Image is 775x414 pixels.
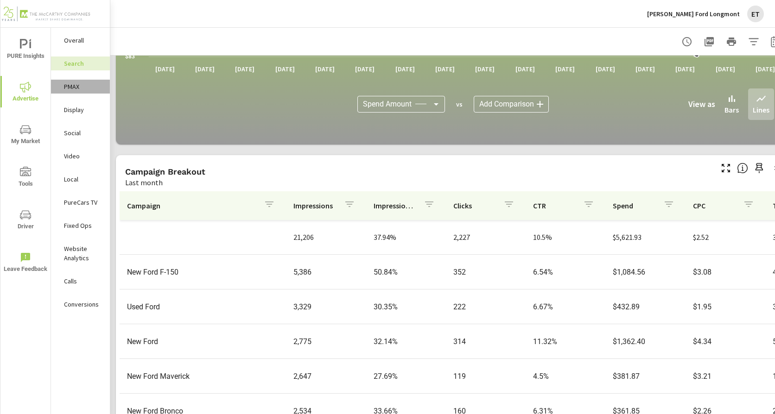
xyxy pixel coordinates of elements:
span: Advertise [3,82,48,104]
p: Last month [125,177,163,188]
p: Calls [64,276,102,286]
div: Spend Amount [357,96,445,113]
p: Video [64,151,102,161]
td: $4.34 [686,330,765,353]
p: Display [64,105,102,114]
td: $1,362.40 [605,330,685,353]
div: Video [51,149,110,163]
span: PURE Insights [3,39,48,62]
p: [DATE] [309,64,341,74]
p: [DATE] [229,64,261,74]
td: New Ford F-150 [120,260,286,284]
span: Driver [3,209,48,232]
td: 30.35% [366,295,446,319]
p: [DATE] [389,64,421,74]
p: Website Analytics [64,244,102,263]
td: $1.95 [686,295,765,319]
div: Local [51,172,110,186]
h6: View as [688,100,715,109]
td: $3.21 [686,364,765,388]
p: [DATE] [589,64,622,74]
p: 21,206 [293,232,358,243]
span: Spend Amount [363,100,412,109]
td: $432.89 [605,295,685,319]
p: [PERSON_NAME] Ford Longmont [647,10,740,18]
div: Add Comparison [474,96,549,113]
div: nav menu [0,28,51,283]
div: PureCars TV [51,195,110,209]
p: 37.94% [374,232,438,243]
td: New Ford [120,330,286,353]
p: [DATE] [709,64,742,74]
p: Lines [753,104,769,115]
button: Make Fullscreen [718,161,733,176]
p: $5,621.93 [613,232,678,243]
p: Bars [724,104,739,115]
div: Website Analytics [51,242,110,265]
span: Save this to your personalized report [752,161,767,176]
p: Search [64,59,102,68]
td: 6.67% [526,295,605,319]
td: $1,084.56 [605,260,685,284]
td: 222 [446,295,526,319]
div: Fixed Ops [51,219,110,232]
p: [DATE] [149,64,181,74]
div: Social [51,126,110,140]
p: [DATE] [269,64,301,74]
p: $2.52 [693,232,758,243]
div: Conversions [51,297,110,311]
p: [DATE] [469,64,501,74]
p: Impressions [293,201,336,210]
p: Clicks [453,201,496,210]
td: 6.54% [526,260,605,284]
p: [DATE] [189,64,221,74]
p: [DATE] [509,64,541,74]
td: 3,329 [286,295,366,319]
td: 2,775 [286,330,366,353]
td: 4.5% [526,364,605,388]
div: Calls [51,274,110,288]
p: [DATE] [549,64,581,74]
p: CPC [693,201,736,210]
td: 119 [446,364,526,388]
td: 11.32% [526,330,605,353]
p: CTR [533,201,576,210]
td: 50.84% [366,260,446,284]
div: Overall [51,33,110,47]
span: Add Comparison [479,100,534,109]
p: [DATE] [429,64,461,74]
td: Used Ford [120,295,286,319]
p: [DATE] [349,64,381,74]
p: vs [445,100,474,108]
p: 2,227 [453,232,518,243]
div: PMAX [51,80,110,94]
span: Tools [3,167,48,189]
button: Apply Filters [744,32,763,51]
td: 314 [446,330,526,353]
span: My Market [3,124,48,147]
div: Search [51,56,110,70]
p: Overall [64,36,102,45]
div: Display [51,103,110,117]
p: Fixed Ops [64,221,102,230]
td: 32.14% [366,330,446,353]
h5: Campaign Breakout [125,167,205,176]
div: ET [747,6,764,22]
td: New Ford Maverick [120,364,286,388]
p: [DATE] [669,64,701,74]
p: Spend [613,201,655,210]
p: 10.5% [533,232,598,243]
p: PureCars TV [64,198,102,207]
span: This is a summary of Search performance results by campaign. Each column can be sorted. [737,163,748,174]
td: 5,386 [286,260,366,284]
p: Social [64,128,102,138]
td: 27.69% [366,364,446,388]
p: Impression Share [374,201,416,210]
text: $83 [125,53,135,60]
td: $3.08 [686,260,765,284]
p: Local [64,175,102,184]
button: "Export Report to PDF" [700,32,718,51]
td: 352 [446,260,526,284]
button: Print Report [722,32,741,51]
td: $381.87 [605,364,685,388]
